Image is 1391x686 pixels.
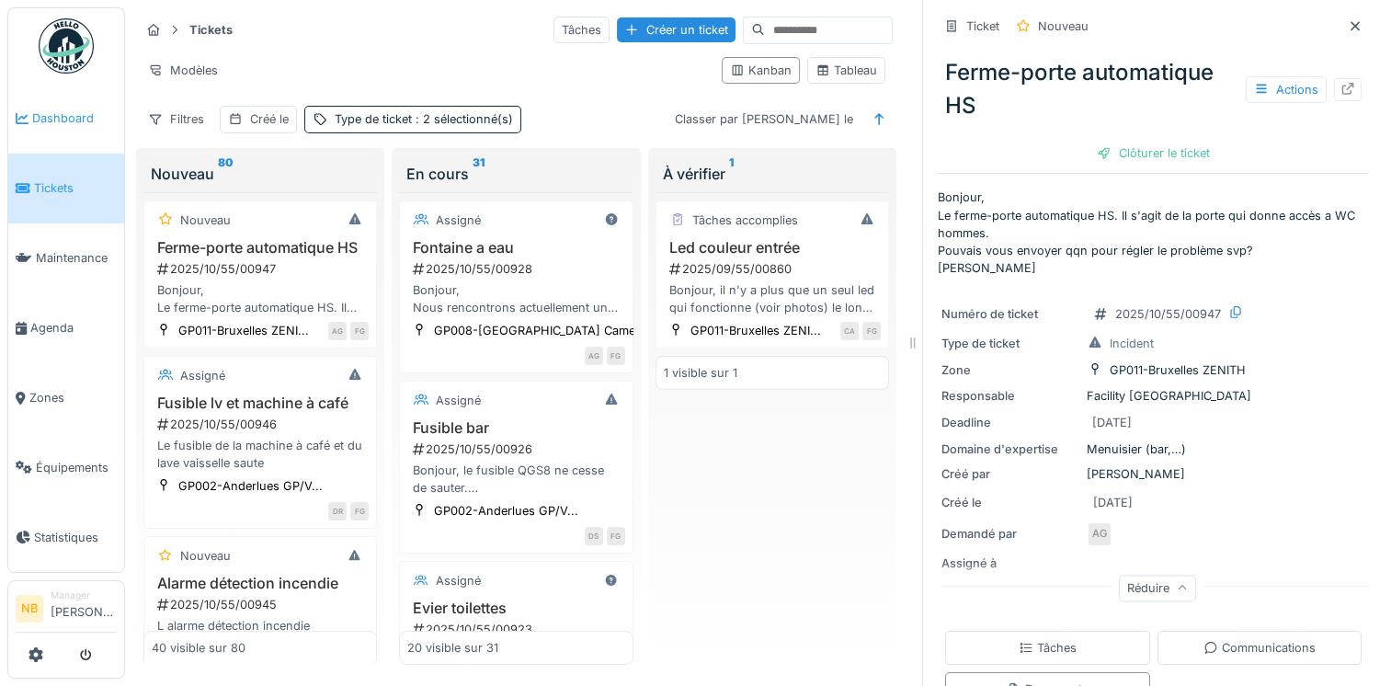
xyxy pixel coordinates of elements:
div: Créé par [941,465,1079,483]
span: Agenda [30,319,117,337]
div: Type de ticket [941,335,1079,352]
div: Assigné à [941,555,1079,572]
span: : 2 sélectionné(s) [412,112,513,126]
div: Zone [941,361,1079,379]
div: Nouveau [180,547,231,565]
div: 20 visible sur 31 [407,639,498,657]
div: FG [607,347,625,365]
div: Kanban [730,62,792,79]
span: Tickets [34,179,117,197]
h3: Evier toilettes [407,600,624,617]
span: Équipements [36,459,117,476]
div: 2025/10/55/00923 [411,621,624,638]
div: GP002-Anderlues GP/V... [178,477,323,495]
div: Bonjour, il n'y a plus que un seul led qui fonctionne (voir photos) le long des entrée [664,281,881,316]
div: FG [350,502,369,520]
strong: Tickets [182,21,240,39]
div: Deadline [941,414,1079,431]
div: Manager [51,589,117,602]
li: [PERSON_NAME] [51,589,117,628]
span: Maintenance [36,249,117,267]
sup: 31 [473,163,485,185]
h3: Fontaine a eau [407,239,624,257]
div: Bonjour, Le ferme-porte automatique HS. Il s'agit de la porte qui donne accès a WC hommes. Pouvai... [152,281,369,316]
div: AG [1087,521,1112,547]
div: AG [585,347,603,365]
div: Créer un ticket [617,17,735,42]
span: Statistiques [34,529,117,546]
div: Assigné [436,212,481,229]
div: Bonjour, Nous rencontrons actuellement un problème avec la fontaine d’eau : la pression est très ... [407,281,624,316]
h3: Alarme détection incendie [152,575,369,592]
div: CA [840,322,859,340]
div: GP011-Bruxelles ZENI... [690,322,821,339]
div: Modèles [140,57,226,84]
div: Nouveau [180,212,231,229]
div: 40 visible sur 80 [152,639,245,657]
div: 2025/09/55/00860 [667,260,881,278]
div: 1 visible sur 1 [664,364,737,382]
div: 2025/10/55/00946 [155,416,369,433]
div: Communications [1203,639,1316,657]
div: Clôturer le ticket [1089,141,1217,166]
div: Le fusible de la machine à café et du lave vaisselle saute [152,437,369,472]
div: AG [328,322,347,340]
a: Dashboard [8,84,124,154]
div: Numéro de ticket [941,305,1079,323]
div: Classer par [PERSON_NAME] le [667,106,861,132]
a: Zones [8,363,124,433]
div: Ferme-porte automatique HS [938,49,1369,130]
div: Domaine d'expertise [941,440,1079,458]
a: Agenda [8,293,124,363]
div: 2025/10/55/00947 [1115,305,1221,323]
span: Dashboard [32,109,117,127]
div: Créé le [250,110,289,128]
div: Créé le [941,494,1079,511]
div: Facility [GEOGRAPHIC_DATA] [941,387,1365,405]
div: Tâches accomplies [692,212,798,229]
div: Ticket [966,17,999,35]
div: Réduire [1119,575,1196,601]
div: GP002-Anderlues GP/V... [434,502,578,520]
div: Assigné [436,572,481,589]
div: Assigné [180,367,225,384]
div: GP011-Bruxelles ZENITH [1110,361,1246,379]
div: Responsable [941,387,1079,405]
div: FG [350,322,369,340]
div: 2025/10/55/00947 [155,260,369,278]
div: L alarme détection incendie défectueuse ( se met en route tous les jours à 1h03 du matin) zone [G... [152,617,369,652]
li: NB [16,595,43,623]
div: À vérifier [663,163,882,185]
div: Filtres [140,106,212,132]
div: Tâches [1019,639,1077,657]
div: [DATE] [1093,494,1133,511]
div: 2025/10/55/00926 [411,440,624,458]
h3: Ferme-porte automatique HS [152,239,369,257]
div: En cours [406,163,625,185]
a: Tickets [8,154,124,223]
div: Incident [1110,335,1154,352]
div: GP008-[GEOGRAPHIC_DATA] Came... [434,322,646,339]
div: Actions [1246,76,1327,103]
div: DS [585,527,603,545]
p: Bonjour, Le ferme-porte automatique HS. Il s'agit de la porte qui donne accès a WC hommes. Pouvai... [938,189,1369,277]
div: 2025/10/55/00945 [155,596,369,613]
div: GP011-Bruxelles ZENI... [178,322,309,339]
div: Bonjour, le fusible QGS8 ne cesse de sauter. Serait-il possible de vérifier la cause du problème ? [407,462,624,497]
div: DR [328,502,347,520]
div: Nouveau [151,163,370,185]
div: 2025/10/55/00928 [411,260,624,278]
img: Badge_color-CXgf-gQk.svg [39,18,94,74]
sup: 80 [218,163,234,185]
div: Tableau [815,62,877,79]
h3: Fusible bar [407,419,624,437]
div: Tâches [553,17,610,43]
div: Demandé par [941,525,1079,543]
h3: Led couleur entrée [664,239,881,257]
a: Maintenance [8,223,124,293]
div: Nouveau [1038,17,1089,35]
div: [PERSON_NAME] [941,465,1365,483]
sup: 1 [729,163,734,185]
div: Assigné [436,392,481,409]
div: Menuisier (bar,…) [941,440,1365,458]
